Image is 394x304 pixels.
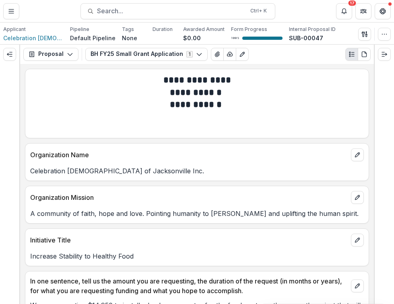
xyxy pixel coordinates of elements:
[351,148,364,161] button: edit
[349,0,356,6] div: 17
[355,3,371,19] button: Partners
[236,48,249,61] button: Edit as form
[351,279,364,292] button: edit
[289,34,323,42] p: SUB-00047
[80,3,275,19] button: Search...
[3,3,19,19] button: Toggle Menu
[153,26,173,33] p: Duration
[183,26,225,33] p: Awarded Amount
[358,48,371,61] button: PDF view
[211,48,224,61] button: View Attached Files
[30,166,364,176] p: Celebration [DEMOGRAPHIC_DATA] of Jacksonville Inc.
[122,34,137,42] p: None
[30,276,348,296] p: In one sentence, tell us the amount you are requesting, the duration of the request (in months or...
[122,26,134,33] p: Tags
[23,48,78,61] button: Proposal
[30,209,364,218] p: A community of faith, hope and love. Pointing humanity to [PERSON_NAME] and uplifting the human s...
[85,48,208,61] button: BH FY25 Small Grant Application1
[289,26,336,33] p: Internal Proposal ID
[30,235,348,245] p: Initiative Title
[336,3,352,19] button: Notifications
[3,34,64,42] a: Celebration [DEMOGRAPHIC_DATA] of Jacksonville Inc.
[231,26,267,33] p: Form Progress
[249,6,268,15] div: Ctrl + K
[375,3,391,19] button: Get Help
[345,48,358,61] button: Plaintext view
[70,34,116,42] p: Default Pipeline
[351,191,364,204] button: edit
[30,193,348,202] p: Organization Mission
[3,48,16,61] button: Expand left
[378,48,391,61] button: Expand right
[30,251,364,261] p: Increase Stability to Healthy Food
[351,234,364,246] button: edit
[70,26,89,33] p: Pipeline
[3,26,26,33] p: Applicant
[231,35,239,41] p: 100 %
[30,150,348,160] p: Organization Name
[97,7,245,15] span: Search...
[183,34,201,42] p: $0.00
